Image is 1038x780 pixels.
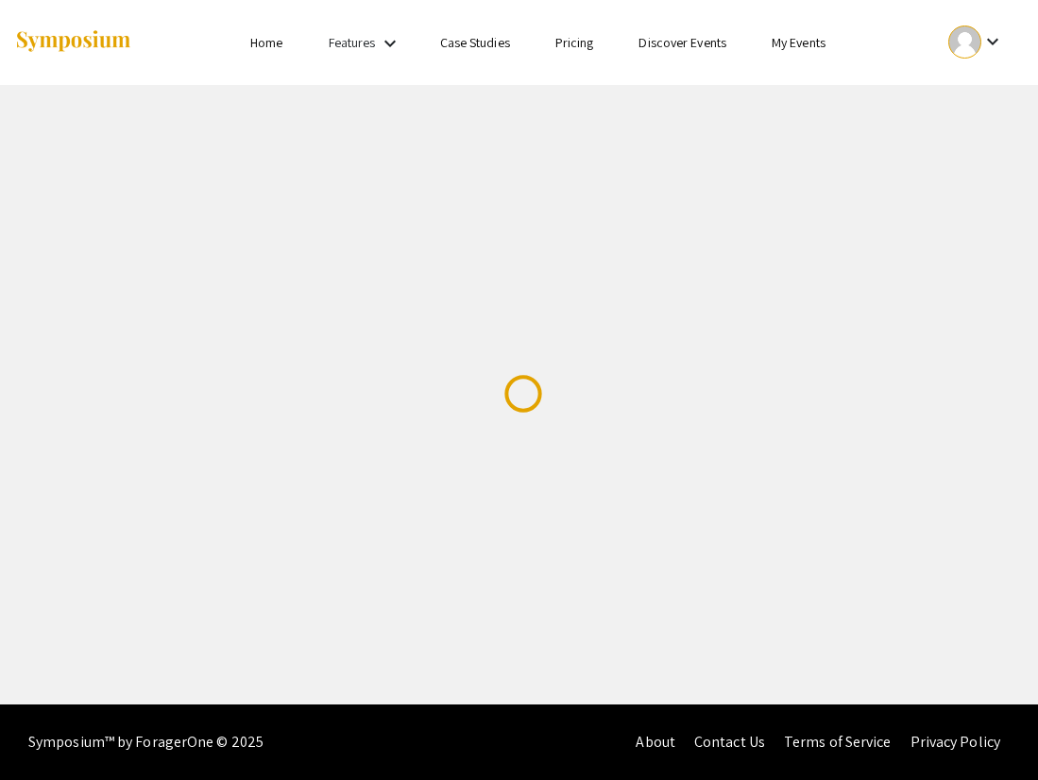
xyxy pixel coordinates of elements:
[638,34,726,51] a: Discover Events
[14,29,132,55] img: Symposium by ForagerOne
[958,695,1024,766] iframe: Chat
[440,34,510,51] a: Case Studies
[981,30,1004,53] mat-icon: Expand account dropdown
[928,21,1024,63] button: Expand account dropdown
[772,34,825,51] a: My Events
[379,32,401,55] mat-icon: Expand Features list
[694,732,765,752] a: Contact Us
[636,732,675,752] a: About
[28,704,264,780] div: Symposium™ by ForagerOne © 2025
[329,34,376,51] a: Features
[784,732,892,752] a: Terms of Service
[910,732,1000,752] a: Privacy Policy
[555,34,594,51] a: Pricing
[250,34,282,51] a: Home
